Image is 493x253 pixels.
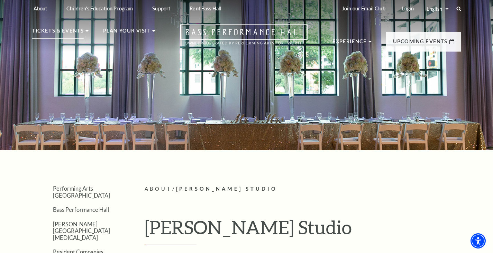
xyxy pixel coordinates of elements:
a: Open this option [155,24,332,52]
p: / [145,185,461,193]
div: Accessibility Menu [471,233,486,249]
span: [PERSON_NAME] Studio [176,186,278,192]
a: Bass Performance Hall [53,206,109,213]
span: About [145,186,172,192]
p: Tickets & Events [32,27,84,39]
p: Support [152,6,170,11]
p: About [34,6,47,11]
p: Experience [332,37,367,50]
a: [PERSON_NAME][GEOGRAPHIC_DATA][MEDICAL_DATA] [53,221,110,241]
a: Performing Arts [GEOGRAPHIC_DATA] [53,185,110,198]
select: Select: [425,6,450,12]
p: Plan Your Visit [103,27,150,39]
h1: [PERSON_NAME] Studio [145,216,461,244]
p: Upcoming Events [393,37,448,50]
p: Children's Education Program [66,6,133,11]
p: Rent Bass Hall [190,6,221,11]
